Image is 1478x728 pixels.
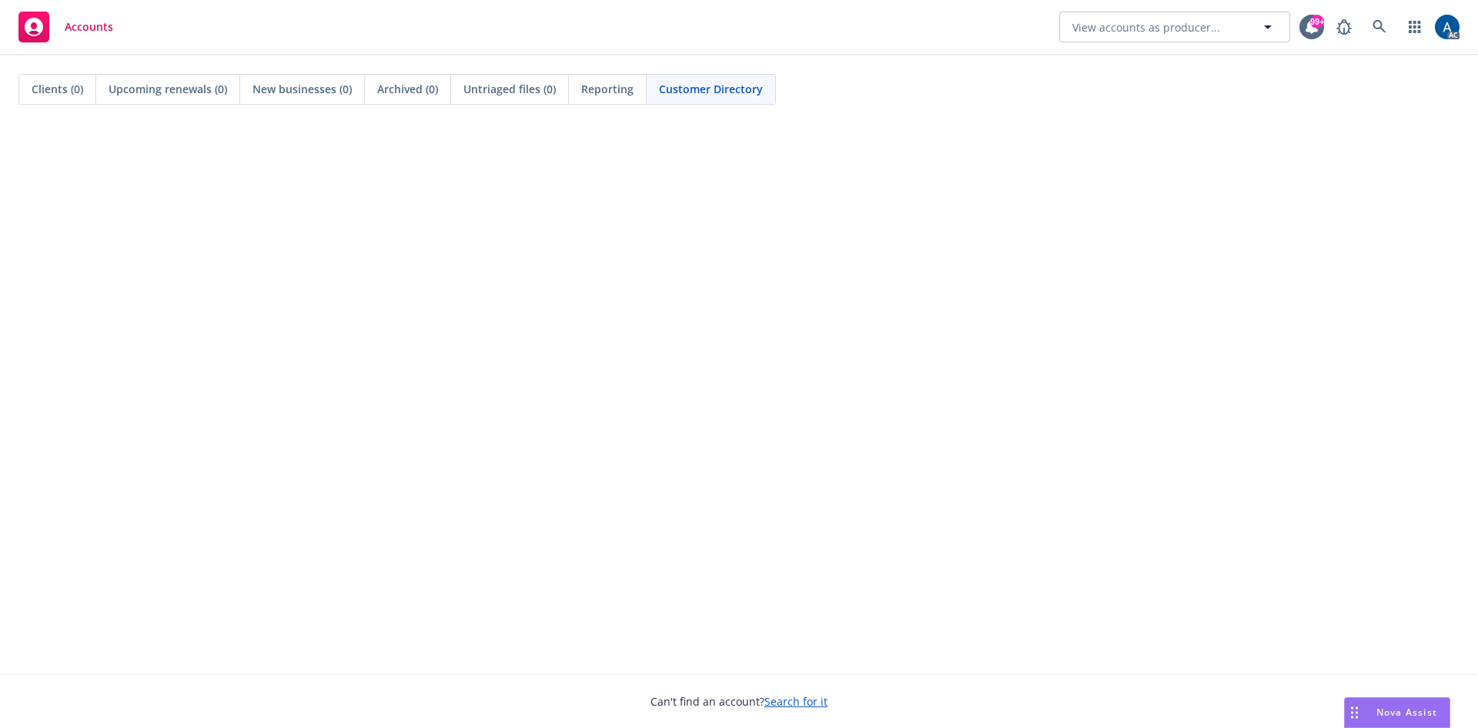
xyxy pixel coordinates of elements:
span: Customer Directory [659,81,763,97]
button: View accounts as producer... [1059,12,1290,42]
a: Report a Bug [1329,12,1359,42]
iframe: Hex Dashboard 1 [15,139,1463,659]
img: photo [1435,15,1460,39]
span: New businesses (0) [252,81,352,97]
span: Untriaged files (0) [463,81,556,97]
div: 99+ [1310,15,1324,29]
a: Search [1364,12,1395,42]
span: Can't find an account? [650,693,828,710]
div: Drag to move [1345,698,1364,727]
span: Upcoming renewals (0) [109,81,227,97]
span: Clients (0) [32,81,83,97]
span: Nova Assist [1376,706,1437,719]
span: Reporting [581,81,634,97]
button: Nova Assist [1344,697,1450,728]
span: Accounts [65,21,113,33]
a: Accounts [12,5,119,49]
a: Switch app [1399,12,1430,42]
a: Search for it [764,694,828,709]
span: View accounts as producer... [1072,19,1220,35]
span: Archived (0) [377,81,438,97]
